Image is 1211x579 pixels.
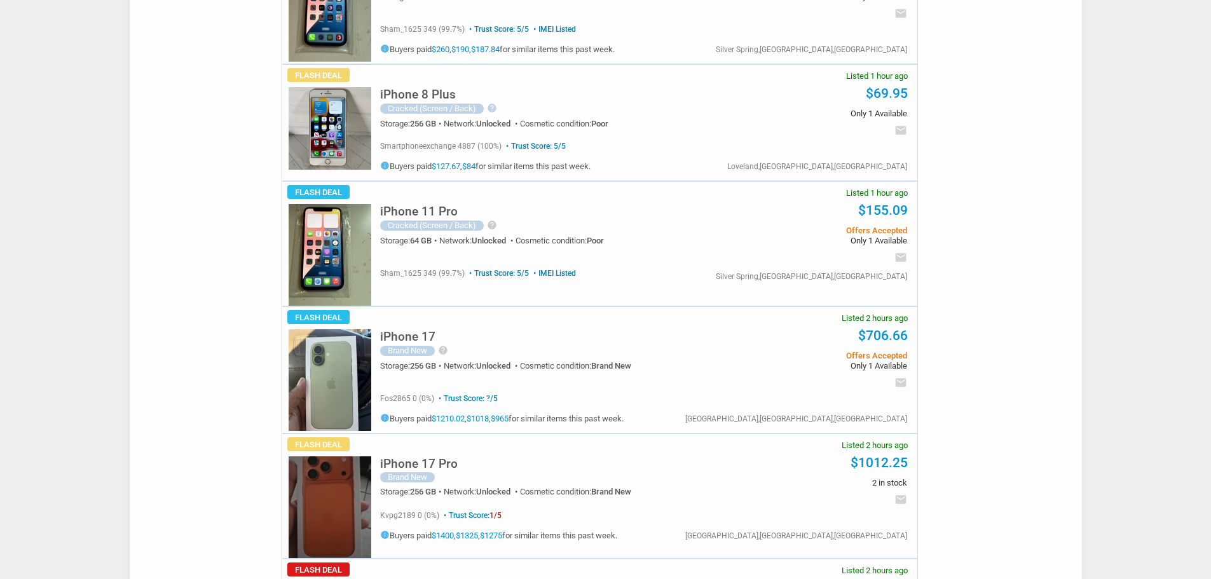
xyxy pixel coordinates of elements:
[472,236,506,245] span: Unlocked
[410,236,432,245] span: 64 GB
[715,226,907,235] span: Offers Accepted
[851,455,908,470] a: $1012.25
[716,46,907,53] div: Silver Spring,[GEOGRAPHIC_DATA],[GEOGRAPHIC_DATA]
[685,532,907,540] div: [GEOGRAPHIC_DATA],[GEOGRAPHIC_DATA],[GEOGRAPHIC_DATA]
[441,511,502,520] span: Trust Score:
[432,414,465,423] a: $1210.02
[467,25,529,34] span: Trust Score: 5/5
[894,251,907,264] i: email
[380,44,390,53] i: info
[380,119,444,128] div: Storage:
[287,562,350,576] span: Flash Deal
[715,109,907,118] span: Only 1 Available
[715,351,907,360] span: Offers Accepted
[410,119,436,128] span: 256 GB
[520,119,608,128] div: Cosmetic condition:
[380,88,456,100] h5: iPhone 8 Plus
[287,437,350,451] span: Flash Deal
[451,44,469,54] a: $190
[380,530,390,540] i: info
[439,236,516,245] div: Network:
[866,86,908,101] a: $69.95
[380,346,435,356] div: Brand New
[467,414,489,423] a: $1018
[444,487,520,496] div: Network:
[380,460,458,470] a: iPhone 17 Pro
[487,103,497,113] i: help
[380,221,484,231] div: Cracked (Screen / Back)
[380,44,615,53] h5: Buyers paid , , for similar items this past week.
[531,269,576,278] span: IMEI Listed
[380,161,390,170] i: info
[716,273,907,280] div: Silver Spring,[GEOGRAPHIC_DATA],[GEOGRAPHIC_DATA]
[410,361,436,371] span: 256 GB
[380,530,617,540] h5: Buyers paid , , for similar items this past week.
[380,269,465,278] span: sham_1625 349 (99.7%)
[858,203,908,218] a: $155.09
[380,458,458,470] h5: iPhone 17 Pro
[432,44,449,54] a: $260
[432,161,460,171] a: $127.67
[846,72,908,80] span: Listed 1 hour ago
[489,511,502,520] span: 1/5
[380,236,439,245] div: Storage:
[456,531,478,540] a: $1325
[380,25,465,34] span: sham_1625 349 (99.7%)
[727,163,907,170] div: Loveland,[GEOGRAPHIC_DATA],[GEOGRAPHIC_DATA]
[462,161,476,171] a: $84
[520,362,631,370] div: Cosmetic condition:
[858,328,908,343] a: $706.66
[380,142,502,151] span: smartphoneexchange 4887 (100%)
[380,413,390,423] i: info
[289,329,371,431] img: s-l225.jpg
[467,269,529,278] span: Trust Score: 5/5
[380,205,458,217] h5: iPhone 11 Pro
[287,310,350,324] span: Flash Deal
[380,487,444,496] div: Storage:
[591,361,631,371] span: Brand New
[436,394,498,403] span: Trust Score: ?/5
[380,161,591,170] h5: Buyers paid , for similar items this past week.
[380,91,456,100] a: iPhone 8 Plus
[894,7,907,20] i: email
[438,345,448,355] i: help
[410,487,436,496] span: 256 GB
[380,104,484,114] div: Cracked (Screen / Back)
[587,236,604,245] span: Poor
[476,119,510,128] span: Unlocked
[591,119,608,128] span: Poor
[432,531,454,540] a: $1400
[516,236,604,245] div: Cosmetic condition:
[444,362,520,370] div: Network:
[715,236,907,245] span: Only 1 Available
[894,376,907,389] i: email
[380,472,435,482] div: Brand New
[685,415,907,423] div: [GEOGRAPHIC_DATA],[GEOGRAPHIC_DATA],[GEOGRAPHIC_DATA]
[287,185,350,199] span: Flash Deal
[715,362,907,370] span: Only 1 Available
[520,487,631,496] div: Cosmetic condition:
[380,511,439,520] span: kvpg2189 0 (0%)
[591,487,631,496] span: Brand New
[380,330,435,343] h5: iPhone 17
[380,362,444,370] div: Storage:
[476,487,510,496] span: Unlocked
[471,44,500,54] a: $187.84
[380,208,458,217] a: iPhone 11 Pro
[531,25,576,34] span: IMEI Listed
[842,314,908,322] span: Listed 2 hours ago
[715,479,907,487] span: 2 in stock
[491,414,509,423] a: $965
[444,119,520,128] div: Network:
[380,413,624,423] h5: Buyers paid , , for similar items this past week.
[380,333,435,343] a: iPhone 17
[894,493,907,506] i: email
[287,68,350,82] span: Flash Deal
[289,87,371,170] img: s-l225.jpg
[846,189,908,197] span: Listed 1 hour ago
[842,566,908,575] span: Listed 2 hours ago
[289,204,371,306] img: s-l225.jpg
[503,142,566,151] span: Trust Score: 5/5
[894,124,907,137] i: email
[380,394,434,403] span: fos2865 0 (0%)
